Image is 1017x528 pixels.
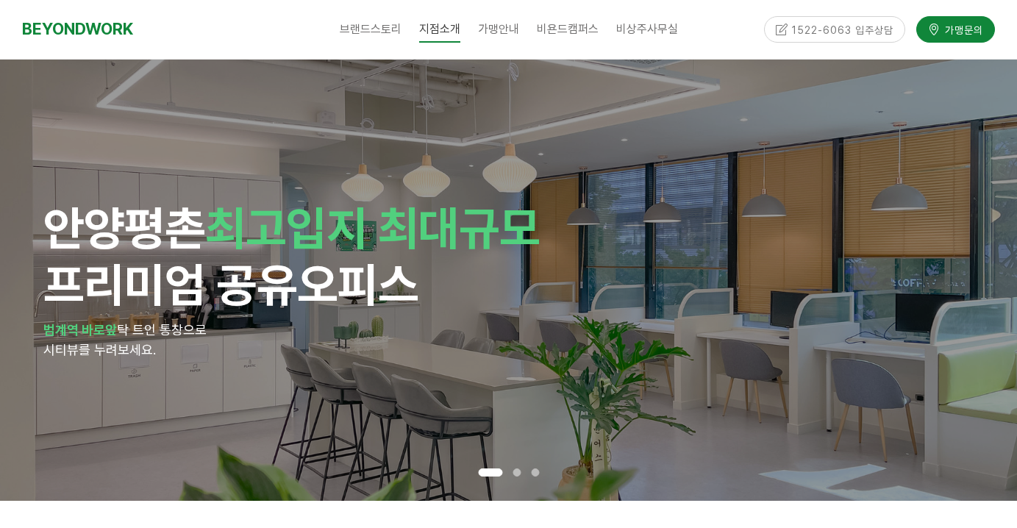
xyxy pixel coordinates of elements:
span: 평촌 [124,200,205,256]
strong: 범계역 바로앞 [43,322,117,338]
span: 가맹문의 [941,22,983,37]
span: 안양 프리미엄 공유오피스 [43,200,540,313]
a: 비욘드캠퍼스 [528,11,607,48]
a: BEYONDWORK [22,15,133,43]
span: 지점소개 [419,17,460,43]
span: 비상주사무실 [616,22,678,36]
span: 비욘드캠퍼스 [537,22,599,36]
a: 비상주사무실 [607,11,687,48]
span: 탁 트인 통창으로 [117,322,207,338]
a: 지점소개 [410,11,469,48]
span: 브랜드스토리 [340,22,402,36]
span: 시티뷰를 누려보세요. [43,342,156,357]
a: 가맹안내 [469,11,528,48]
span: 가맹안내 [478,22,519,36]
span: 최고입지 최대규모 [205,200,540,256]
a: 브랜드스토리 [331,11,410,48]
a: 가맹문의 [916,16,995,42]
